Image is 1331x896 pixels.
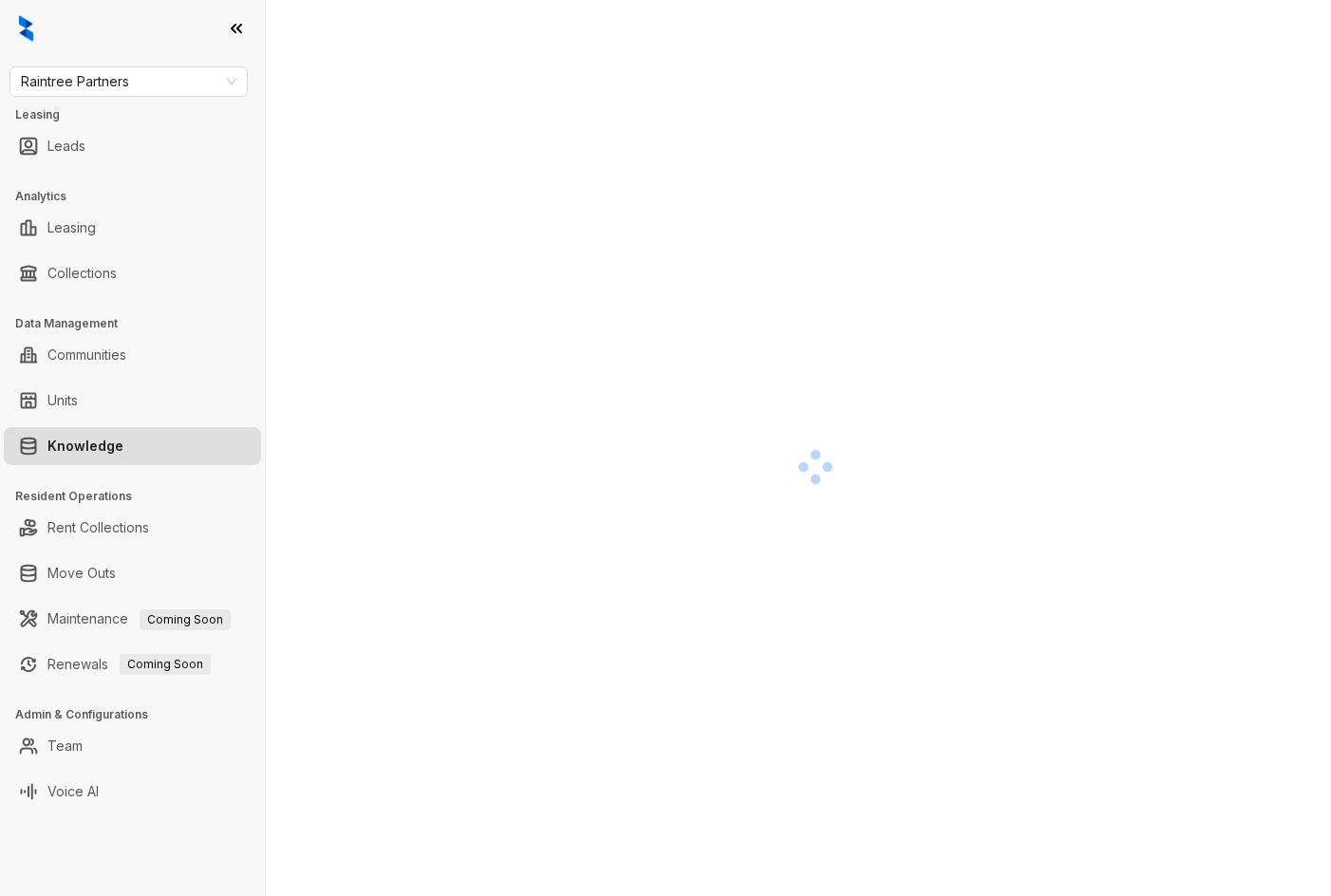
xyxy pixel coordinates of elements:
[4,600,261,638] li: Maintenance
[4,382,261,420] li: Units
[47,554,116,592] a: Move Outs
[15,106,265,123] h3: Leasing
[21,67,236,96] span: Raintree Partners
[47,727,83,765] a: Team
[4,727,261,765] li: Team
[15,706,265,723] h3: Admin & Configurations
[4,254,261,292] li: Collections
[4,554,261,592] li: Move Outs
[47,209,96,247] a: Leasing
[15,488,265,505] h3: Resident Operations
[47,382,78,420] a: Units
[47,127,85,165] a: Leads
[4,209,261,247] li: Leasing
[47,254,117,292] a: Collections
[47,645,211,683] a: RenewalsComing Soon
[47,509,149,547] a: Rent Collections
[47,427,123,465] a: Knowledge
[4,645,261,683] li: Renewals
[4,509,261,547] li: Rent Collections
[120,654,211,675] span: Coming Soon
[15,315,265,332] h3: Data Management
[140,609,231,630] span: Coming Soon
[47,773,99,811] a: Voice AI
[4,773,261,811] li: Voice AI
[15,188,265,205] h3: Analytics
[4,427,261,465] li: Knowledge
[4,336,261,374] li: Communities
[4,127,261,165] li: Leads
[19,15,33,42] img: logo
[47,336,126,374] a: Communities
